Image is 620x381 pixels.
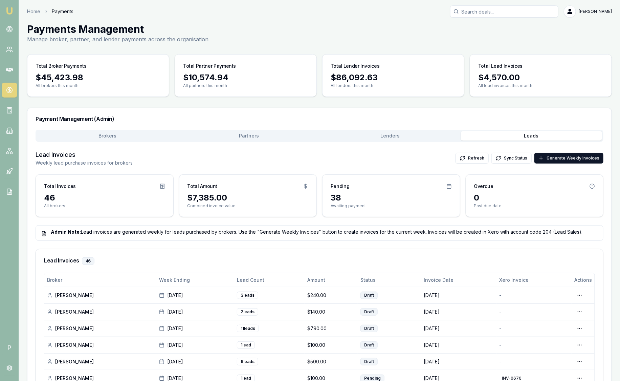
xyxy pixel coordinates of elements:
div: 0 [474,192,595,203]
div: [PERSON_NAME] [47,325,154,332]
span: - [500,309,502,315]
div: [DATE] [159,292,231,299]
th: Broker [44,273,156,287]
h3: Lead Invoices [36,150,133,160]
div: Lead invoices are generated weekly for leads purchased by brokers. Use the "Generate Weekly Invoi... [41,229,598,235]
h3: Pending [331,183,350,190]
div: Draft [360,358,378,365]
div: $140.00 [307,309,355,315]
div: Draft [360,292,378,299]
div: 6 lead s [237,358,258,365]
div: $45,423.98 [36,72,161,83]
div: $86,092.63 [331,72,456,83]
th: Status [358,273,421,287]
p: Past due date [474,203,595,209]
td: [DATE] [421,303,496,320]
span: [PERSON_NAME] [579,9,612,14]
div: $100.00 [307,342,355,348]
h3: Total Amount [187,183,218,190]
button: Brokers [37,131,178,141]
div: [DATE] [159,325,231,332]
button: Refresh [456,153,489,164]
p: Weekly lead purchase invoices for brokers [36,160,133,166]
div: $10,574.94 [183,72,308,83]
span: - [500,342,502,348]
div: [PERSON_NAME] [47,292,154,299]
th: Invoice Date [421,273,496,287]
td: [DATE] [421,287,496,303]
div: [DATE] [159,358,231,365]
div: Draft [360,325,378,332]
div: 46 [82,257,94,265]
p: All lead invoices this month [478,83,603,88]
div: [PERSON_NAME] [47,342,154,348]
th: Xero Invoice [497,273,572,287]
button: Leads [461,131,602,141]
input: Search deals [450,5,558,18]
div: 11 lead s [237,325,259,332]
div: $240.00 [307,292,355,299]
span: Payments [52,8,73,15]
div: $4,570.00 [478,72,603,83]
h3: Total Partner Payments [183,63,236,69]
div: 3 lead s [237,292,258,299]
div: Draft [360,341,378,349]
p: Combined invoice value [187,203,309,209]
div: 2 lead s [237,308,258,316]
h3: Total Lender Invoices [331,63,380,69]
div: $7,385.00 [187,192,309,203]
h3: Overdue [474,183,494,190]
div: $500.00 [307,358,355,365]
p: All brokers [44,203,165,209]
div: [DATE] [159,342,231,348]
p: All partners this month [183,83,308,88]
span: - [500,359,502,364]
span: - [500,292,502,298]
img: emu-icon-u.png [5,7,14,15]
button: Partners [178,131,320,141]
p: All lenders this month [331,83,456,88]
th: Amount [305,273,358,287]
th: Week Ending [156,273,234,287]
div: 46 [44,192,165,203]
div: Draft [360,308,378,316]
th: Lead Count [234,273,305,287]
a: Home [27,8,40,15]
p: Awaiting payment [331,203,452,209]
h3: Lead Invoices [44,257,595,265]
td: [DATE] [421,320,496,337]
span: P [2,340,17,355]
strong: Admin Note: [51,229,81,235]
h3: Total Broker Payments [36,63,87,69]
p: Manage broker, partner, and lender payments across the organisation [27,35,208,43]
button: Sync Status [491,153,532,164]
button: Generate Weekly Invoices [534,153,603,164]
h3: Total Lead Invoices [478,63,523,69]
td: [DATE] [421,337,496,353]
div: 1 lead [237,341,255,349]
button: Lenders [319,131,461,141]
div: $790.00 [307,325,355,332]
span: - [500,325,502,331]
div: [DATE] [159,309,231,315]
div: 38 [331,192,452,203]
th: Actions [572,273,595,287]
nav: breadcrumb [27,8,73,15]
h3: Total Invoices [44,183,76,190]
div: [PERSON_NAME] [47,309,154,315]
td: [DATE] [421,353,496,370]
p: All brokers this month [36,83,161,88]
h3: Payment Management (Admin) [36,116,603,122]
div: [PERSON_NAME] [47,358,154,365]
h1: Payments Management [27,23,208,35]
